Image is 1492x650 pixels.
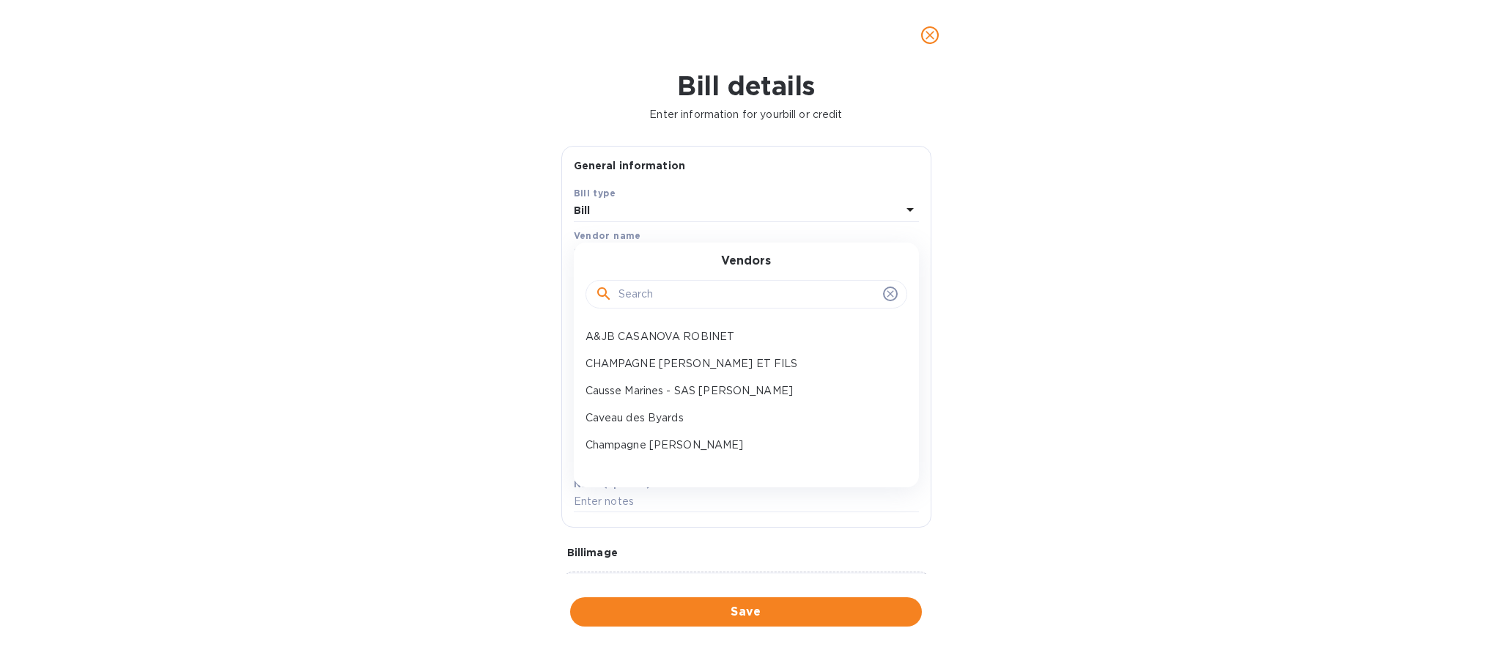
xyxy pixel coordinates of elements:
[567,545,926,560] p: Bill image
[12,107,1480,122] p: Enter information for your bill or credit
[574,204,591,216] b: Bill
[586,356,895,372] p: CHAMPAGNE [PERSON_NAME] ET FILS
[721,254,771,268] h3: Vendors
[574,491,919,513] input: Enter notes
[574,480,651,489] label: Notes (optional)
[12,70,1480,101] h1: Bill details
[570,597,922,627] button: Save
[574,160,686,171] b: General information
[912,18,948,53] button: close
[574,245,676,261] p: Select vendor name
[574,188,616,199] b: Bill type
[586,437,895,453] p: Champagne [PERSON_NAME]
[586,410,895,426] p: Caveau des Byards
[586,383,895,399] p: Causse Marines - SAS [PERSON_NAME]
[574,230,641,241] b: Vendor name
[586,329,895,344] p: A&JB CASANOVA ROBINET
[618,284,877,306] input: Search
[582,603,910,621] span: Save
